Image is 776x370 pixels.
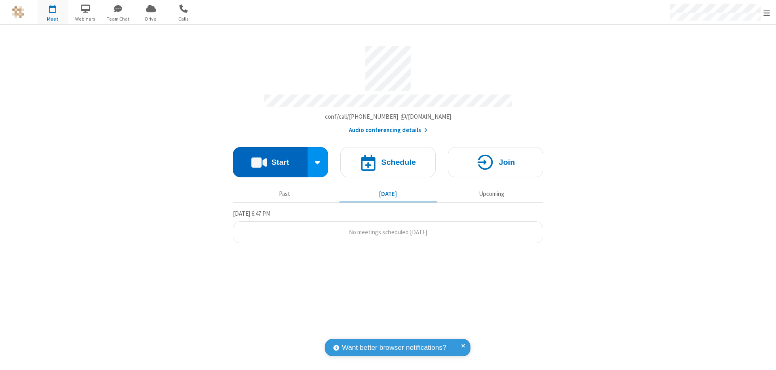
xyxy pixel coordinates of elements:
[342,343,446,353] span: Want better browser notifications?
[325,112,451,122] button: Copy my meeting room linkCopy my meeting room link
[381,158,416,166] h4: Schedule
[169,15,199,23] span: Calls
[339,186,437,202] button: [DATE]
[308,147,329,177] div: Start conference options
[349,228,427,236] span: No meetings scheduled [DATE]
[233,147,308,177] button: Start
[233,209,543,244] section: Today's Meetings
[499,158,515,166] h4: Join
[236,186,333,202] button: Past
[325,113,451,120] span: Copy my meeting room link
[233,210,270,217] span: [DATE] 6:47 PM
[136,15,166,23] span: Drive
[349,126,428,135] button: Audio conferencing details
[103,15,133,23] span: Team Chat
[12,6,24,18] img: QA Selenium DO NOT DELETE OR CHANGE
[38,15,68,23] span: Meet
[448,147,543,177] button: Join
[271,158,289,166] h4: Start
[340,147,436,177] button: Schedule
[70,15,101,23] span: Webinars
[443,186,540,202] button: Upcoming
[233,40,543,135] section: Account details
